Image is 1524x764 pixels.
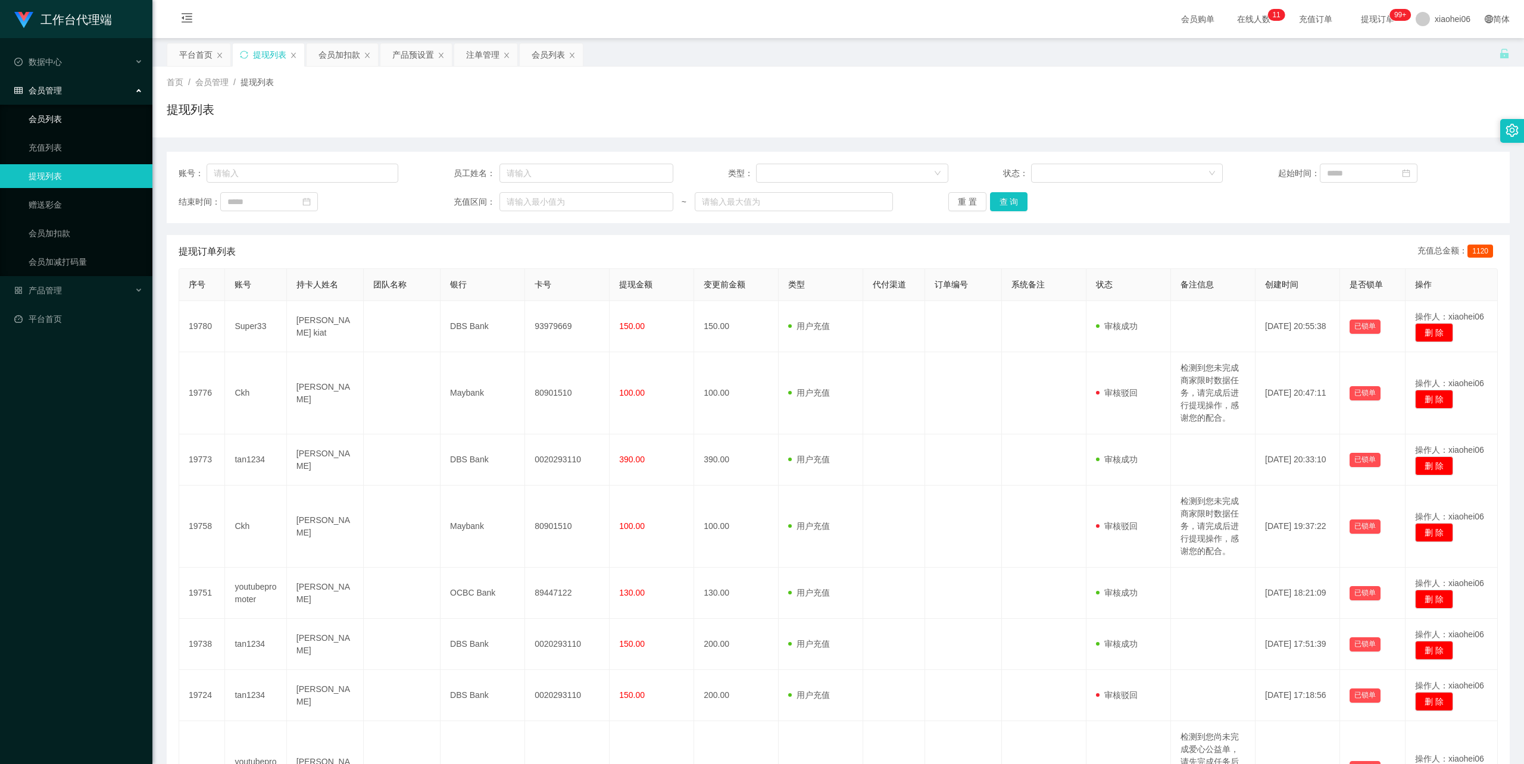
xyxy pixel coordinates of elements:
[525,352,610,434] td: 80901510
[1350,519,1381,534] button: 已锁单
[189,280,205,289] span: 序号
[1276,9,1281,21] p: 1
[1350,637,1381,652] button: 已锁单
[287,352,364,434] td: [PERSON_NAME]
[788,455,830,464] span: 用户充值
[1415,692,1453,711] button: 删 除
[1417,245,1498,259] div: 充值总金额：
[1350,586,1381,600] button: 已锁单
[14,86,62,95] span: 会员管理
[188,77,190,87] span: /
[1096,388,1138,397] span: 审核驳回
[441,670,525,721] td: DBS Bank
[1415,378,1484,388] span: 操作人：xiaohei06
[1003,167,1031,180] span: 状态：
[788,521,830,531] span: 用户充值
[935,280,968,289] span: 订单编号
[694,619,779,670] td: 200.00
[788,388,830,397] span: 用户充值
[179,301,225,352] td: 19780
[1506,124,1519,137] i: 图标: setting
[373,280,407,289] span: 团队名称
[1415,630,1484,639] span: 操作人：xiaohei06
[287,568,364,619] td: [PERSON_NAME]
[441,486,525,568] td: Maybank
[535,280,551,289] span: 卡号
[1278,167,1320,180] span: 起始时间：
[1208,170,1216,178] i: 图标: down
[225,486,286,568] td: Ckh
[1267,9,1285,21] sup: 11
[1415,390,1453,409] button: 删 除
[788,639,830,649] span: 用户充值
[302,198,311,206] i: 图标: calendar
[525,301,610,352] td: 93979669
[1096,588,1138,597] span: 审核成功
[29,136,143,159] a: 充值列表
[179,670,225,721] td: 19724
[694,301,779,352] td: 150.00
[619,388,645,397] span: 100.00
[1415,323,1453,342] button: 删 除
[1096,690,1138,700] span: 审核驳回
[450,280,467,289] span: 银行
[14,307,143,331] a: 图标: dashboard平台首页
[167,1,207,39] i: 图标: menu-fold
[619,639,645,649] span: 150.00
[1096,455,1138,464] span: 审核成功
[694,352,779,434] td: 100.00
[1231,15,1276,23] span: 在线人数
[40,1,112,39] h1: 工作台代理端
[1485,15,1493,23] i: 图标: global
[788,690,830,700] span: 用户充值
[619,690,645,700] span: 150.00
[179,434,225,486] td: 19773
[1415,578,1484,588] span: 操作人：xiaohei06
[1415,312,1484,321] span: 操作人：xiaohei06
[1355,15,1400,23] span: 提现订单
[569,52,576,59] i: 图标: close
[29,164,143,188] a: 提现列表
[695,192,893,211] input: 请输入最大值为
[525,670,610,721] td: 0020293110
[499,164,673,183] input: 请输入
[167,77,183,87] span: 首页
[454,167,500,180] span: 员工姓名：
[1011,280,1045,289] span: 系统备注
[1256,568,1340,619] td: [DATE] 18:21:09
[1171,486,1256,568] td: 检测到您未完成商家限时数据任务，请完成后进行提现操作，感谢您的配合。
[619,321,645,331] span: 150.00
[225,568,286,619] td: youtubepromoter
[788,280,805,289] span: 类型
[788,588,830,597] span: 用户充值
[694,434,779,486] td: 390.00
[296,280,338,289] span: 持卡人姓名
[225,352,286,434] td: Ckh
[438,52,445,59] i: 图标: close
[441,619,525,670] td: DBS Bank
[287,434,364,486] td: [PERSON_NAME]
[14,58,23,66] i: 图标: check-circle-o
[240,51,248,59] i: 图标: sync
[1415,754,1484,763] span: 操作人：xiaohei06
[287,301,364,352] td: [PERSON_NAME] kiat
[441,352,525,434] td: Maybank
[454,196,500,208] span: 充值区间：
[673,196,695,208] span: ~
[532,43,565,66] div: 会员列表
[195,77,229,87] span: 会员管理
[241,77,274,87] span: 提现列表
[990,192,1028,211] button: 查 询
[1096,639,1138,649] span: 审核成功
[179,619,225,670] td: 19738
[1350,320,1381,334] button: 已锁单
[253,43,286,66] div: 提现列表
[525,568,610,619] td: 89447122
[619,588,645,597] span: 130.00
[499,192,673,211] input: 请输入最小值为
[225,434,286,486] td: tan1234
[225,619,286,670] td: tan1234
[1265,280,1298,289] span: 创建时间
[1415,456,1453,475] button: 删 除
[179,486,225,568] td: 19758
